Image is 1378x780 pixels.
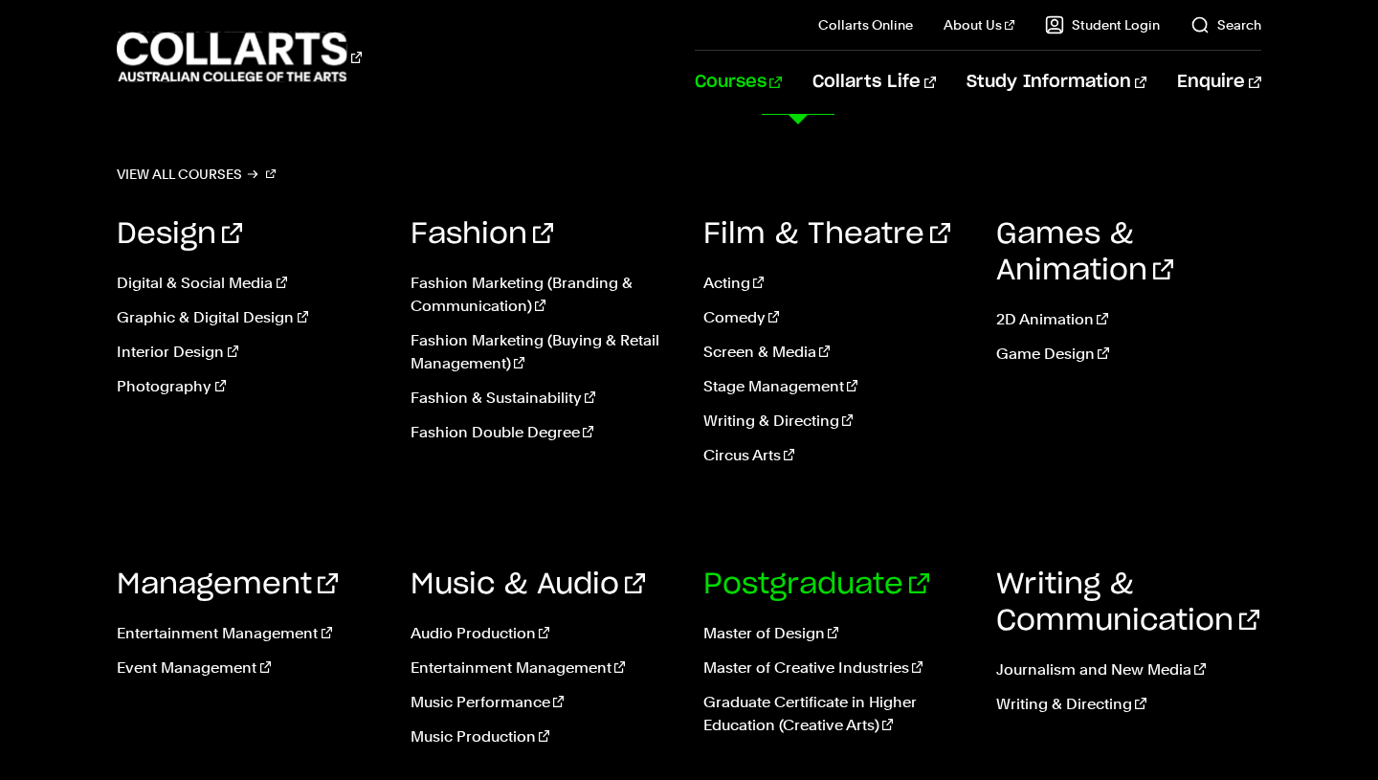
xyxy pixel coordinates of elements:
[818,15,913,34] a: Collarts Online
[411,329,675,375] a: Fashion Marketing (Buying & Retail Management)
[996,308,1260,331] a: 2D Animation
[703,444,967,467] a: Circus Arts
[996,658,1260,681] a: Journalism and New Media
[703,570,929,599] a: Postgraduate
[411,570,645,599] a: Music & Audio
[1045,15,1160,34] a: Student Login
[411,421,675,444] a: Fashion Double Degree
[703,341,967,364] a: Screen & Media
[411,657,675,680] a: Entertainment Management
[117,306,381,329] a: Graphic & Digital Design
[703,272,967,295] a: Acting
[1190,15,1261,34] a: Search
[411,691,675,714] a: Music Performance
[703,691,967,737] a: Graduate Certificate in Higher Education (Creative Arts)
[411,622,675,645] a: Audio Production
[703,306,967,329] a: Comedy
[117,220,242,249] a: Design
[117,272,381,295] a: Digital & Social Media
[703,410,967,433] a: Writing & Directing
[996,343,1260,366] a: Game Design
[996,693,1260,716] a: Writing & Directing
[117,341,381,364] a: Interior Design
[703,220,950,249] a: Film & Theatre
[703,657,967,680] a: Master of Creative Industries
[117,570,338,599] a: Management
[944,15,1014,34] a: About Us
[996,220,1173,285] a: Games & Animation
[967,51,1146,114] a: Study Information
[703,622,967,645] a: Master of Design
[703,375,967,398] a: Stage Management
[996,570,1259,635] a: Writing & Communication
[695,51,782,114] a: Courses
[812,51,936,114] a: Collarts Life
[1177,51,1260,114] a: Enquire
[117,375,381,398] a: Photography
[411,272,675,318] a: Fashion Marketing (Branding & Communication)
[411,725,675,748] a: Music Production
[117,622,381,645] a: Entertainment Management
[117,657,381,680] a: Event Management
[117,161,276,188] a: View all courses
[411,220,553,249] a: Fashion
[411,387,675,410] a: Fashion & Sustainability
[117,30,362,84] div: Go to homepage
